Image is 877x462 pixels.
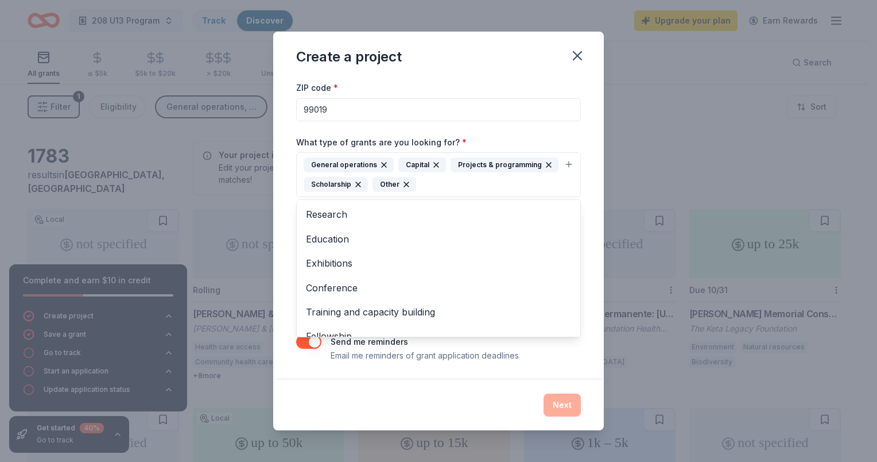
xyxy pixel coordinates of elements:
[306,280,571,295] span: Conference
[296,152,581,197] button: General operationsCapitalProjects & programmingScholarshipOther
[306,256,571,271] span: Exhibitions
[296,199,581,337] div: General operationsCapitalProjects & programmingScholarshipOther
[304,177,368,192] div: Scholarship
[306,232,571,247] span: Education
[306,305,571,319] span: Training and capacity building
[306,207,571,222] span: Research
[398,157,446,172] div: Capital
[306,329,571,344] span: Fellowship
[451,157,558,172] div: Projects & programming
[304,157,394,172] div: General operations
[372,177,416,192] div: Other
